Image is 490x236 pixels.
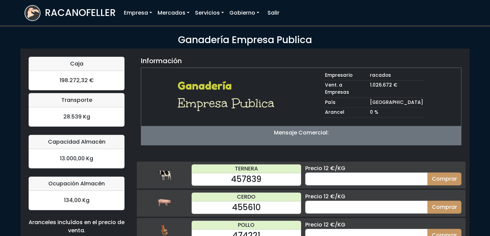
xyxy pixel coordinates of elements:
p: Mensaje Comercial: [141,129,461,137]
td: [GEOGRAPHIC_DATA] [369,97,425,108]
div: TERNERA [192,165,301,173]
a: RACANOFELLER [24,3,116,23]
td: racados [369,71,425,80]
div: Capacidad Almacén [29,135,124,149]
div: 198.272,32 € [29,71,124,90]
div: POLLO [192,221,301,230]
td: Arancel [324,108,369,118]
div: Ocupación Almacén [29,177,124,191]
a: Mercados [155,6,192,20]
div: 455610 [192,201,301,214]
h3: Ganadería Empresa Publica [24,34,465,46]
a: Servicios [192,6,227,20]
div: Precio 12 €/KG [305,221,461,229]
div: 134,00 Kg [29,191,124,210]
img: ternera.png [158,168,171,182]
div: Precio 12 €/KG [305,193,461,201]
div: 13.000,00 Kg [29,149,124,168]
button: Comprar [427,201,461,214]
h5: Información [141,57,182,65]
h3: RACANOFELLER [45,7,116,19]
a: Gobierno [227,6,262,20]
div: 457839 [192,173,301,185]
div: 28.539 Kg [29,107,124,126]
div: Aranceles incluídos en el precio de venta. [29,218,125,235]
div: CERDO [192,193,301,201]
td: 1.026.672 € [369,80,425,97]
td: 0 % [369,108,425,118]
div: Transporte [29,93,124,107]
td: País [324,97,369,108]
div: Caja [29,57,124,71]
td: Empresario [324,71,369,80]
button: Comprar [427,173,461,185]
img: cerdo.png [158,196,171,210]
h1: Empresa Publica [178,95,279,111]
a: Salir [265,6,282,20]
h2: Ganadería [178,79,279,92]
a: Empresa [121,6,155,20]
td: Vent. a Empresas [324,80,369,97]
div: Precio 12 €/KG [305,164,461,173]
img: logoracarojo.png [25,6,40,19]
